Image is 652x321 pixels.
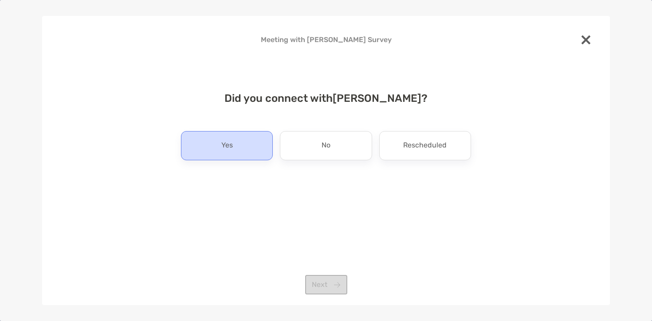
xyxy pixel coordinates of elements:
[56,92,596,104] h4: Did you connect with [PERSON_NAME] ?
[322,139,330,153] p: No
[581,35,590,44] img: close modal
[221,139,233,153] p: Yes
[403,139,447,153] p: Rescheduled
[56,35,596,44] h4: Meeting with [PERSON_NAME] Survey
